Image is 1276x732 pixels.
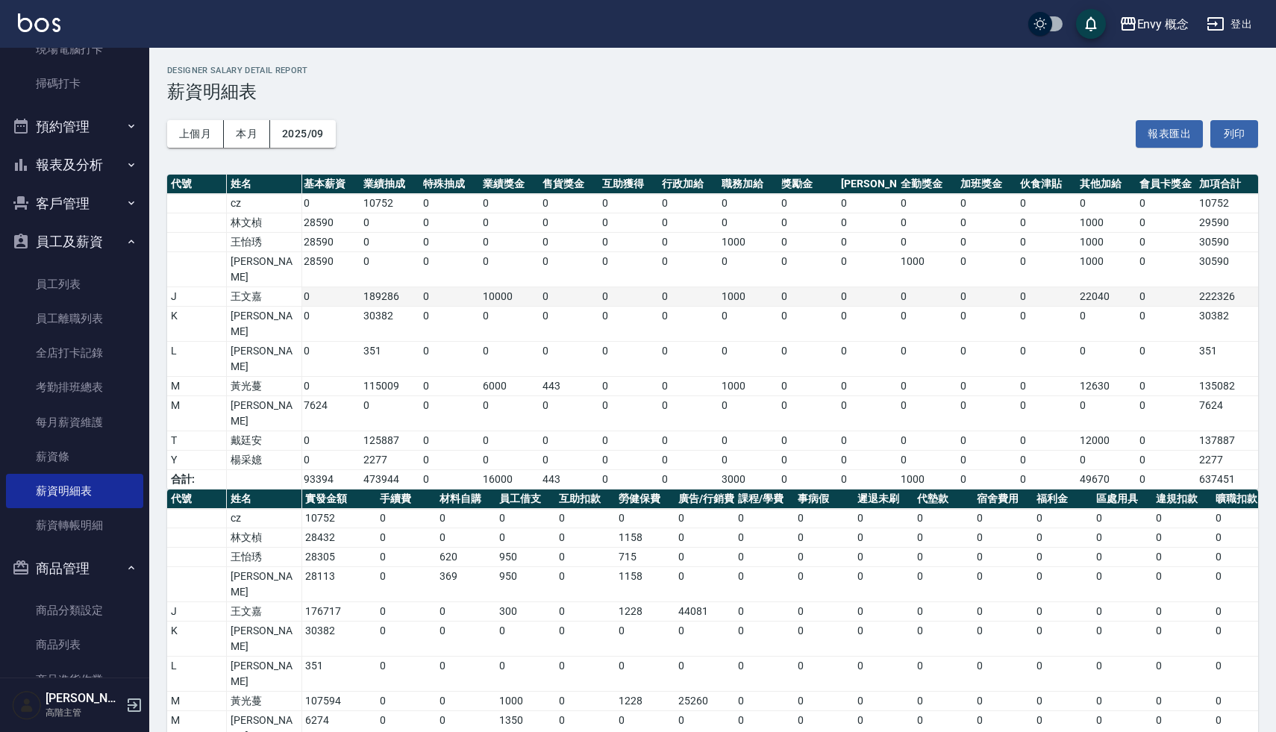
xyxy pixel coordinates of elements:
td: 28590 [300,233,360,252]
div: Envy 概念 [1137,15,1189,34]
td: 1000 [897,252,957,287]
a: 全店打卡記錄 [6,336,143,370]
td: 0 [1152,509,1212,528]
td: 0 [539,287,598,307]
td: 0 [419,431,479,451]
td: 0 [837,431,897,451]
td: 0 [837,194,897,213]
th: 區處用具 [1092,489,1152,509]
td: 0 [778,233,837,252]
td: 0 [897,451,957,470]
th: 勞健保費 [615,489,675,509]
button: 2025/09 [270,120,336,148]
td: 0 [957,396,1016,431]
td: 0 [778,342,837,377]
th: 姓名 [227,489,301,509]
td: 0 [419,307,479,342]
td: 0 [1033,509,1092,528]
td: 0 [897,287,957,307]
td: 0 [658,431,718,451]
th: 加班獎金 [957,175,1016,194]
td: 0 [1136,396,1195,431]
td: 1000 [718,233,778,252]
td: 0 [539,252,598,287]
td: 戴廷安 [227,431,301,451]
td: 0 [658,377,718,396]
td: 0 [778,307,837,342]
td: 135082 [1195,377,1255,396]
td: 0 [360,233,419,252]
td: M [167,377,227,396]
th: 曠職扣款 [1212,489,1272,509]
td: 0 [837,377,897,396]
td: 0 [837,252,897,287]
td: 0 [598,431,658,451]
td: 0 [598,194,658,213]
td: 0 [479,342,539,377]
td: 0 [658,252,718,287]
td: 1000 [1076,233,1136,252]
th: 業績獎金 [479,175,539,194]
td: 7624 [300,396,360,431]
td: 0 [1136,233,1195,252]
td: 0 [658,287,718,307]
button: 報表及分析 [6,146,143,184]
td: 0 [718,252,778,287]
td: 1000 [718,287,778,307]
td: 0 [658,213,718,233]
td: 0 [300,287,360,307]
td: 0 [1136,470,1195,489]
th: 宿舍費用 [973,489,1033,509]
td: 0 [1136,451,1195,470]
td: 0 [837,396,897,431]
td: 0 [1016,342,1076,377]
td: 0 [778,194,837,213]
td: 0 [1016,194,1076,213]
td: 30590 [1195,252,1255,287]
td: 0 [479,307,539,342]
td: 0 [897,194,957,213]
a: 商品分類設定 [6,593,143,628]
td: 0 [598,451,658,470]
td: 0 [718,342,778,377]
td: 0 [1016,431,1076,451]
button: 預約管理 [6,107,143,146]
td: 351 [360,342,419,377]
a: 每月薪資維護 [6,405,143,439]
td: 0 [479,252,539,287]
td: 0 [957,194,1016,213]
td: 12000 [1076,431,1136,451]
th: 違規扣款 [1152,489,1212,509]
td: 0 [419,194,479,213]
td: 0 [837,342,897,377]
td: 10752 [301,509,376,528]
td: 0 [658,342,718,377]
td: 0 [419,470,479,489]
td: 137887 [1195,431,1255,451]
img: Logo [18,13,60,32]
td: cz [227,509,301,528]
td: 0 [718,213,778,233]
td: 0 [615,509,675,528]
th: 材料自購 [436,489,495,509]
button: 列印 [1210,120,1258,148]
td: 0 [718,431,778,451]
a: 考勤排班總表 [6,370,143,404]
td: 0 [957,470,1016,489]
td: 0 [479,396,539,431]
td: 10752 [360,194,419,213]
td: 443 [539,470,598,489]
p: 高階主管 [46,706,122,719]
th: 全勤獎金 [897,175,957,194]
td: 0 [1136,194,1195,213]
a: 員工列表 [6,267,143,301]
td: 0 [778,451,837,470]
td: 0 [539,213,598,233]
button: 員工及薪資 [6,222,143,261]
td: 0 [1136,252,1195,287]
td: 115009 [360,377,419,396]
td: 189286 [360,287,419,307]
td: 0 [718,194,778,213]
td: 12630 [1076,377,1136,396]
button: 報表匯出 [1136,120,1203,148]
